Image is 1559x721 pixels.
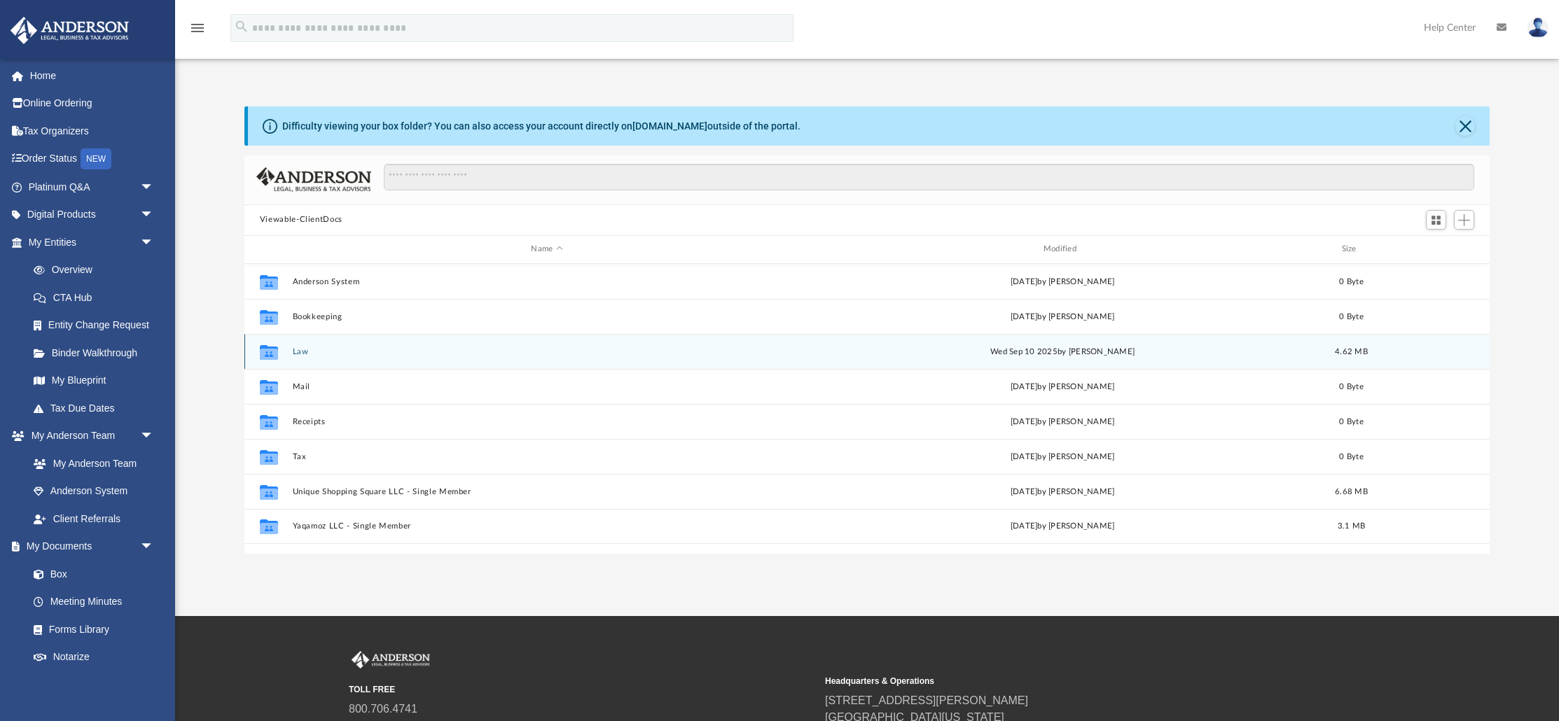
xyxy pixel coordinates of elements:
span: 6.68 MB [1335,487,1368,495]
i: search [234,19,249,34]
a: Box [20,560,161,588]
a: Tax Due Dates [20,394,175,422]
a: Meeting Minutes [20,588,168,616]
a: My Documentsarrow_drop_down [10,533,168,561]
div: NEW [81,148,111,169]
a: Binder Walkthrough [20,339,175,367]
span: 0 Byte [1339,312,1364,320]
a: My Anderson Team [20,449,161,477]
a: Forms Library [20,615,161,643]
button: Tax [292,451,801,461]
div: Name [291,243,801,255]
span: arrow_drop_down [140,228,168,257]
a: [STREET_ADDRESS][PERSON_NAME] [825,694,1028,706]
small: TOLL FREE [349,683,815,696]
a: Digital Productsarrow_drop_down [10,201,175,229]
button: Bookkeeping [292,311,801,321]
a: Client Referrals [20,505,168,533]
div: Wed Sep 10 2025 by [PERSON_NAME] [808,345,1317,358]
a: Tax Organizers [10,117,175,145]
span: arrow_drop_down [140,671,168,699]
div: [DATE] by [PERSON_NAME] [808,450,1317,463]
button: Close [1455,116,1475,136]
button: Anderson System [292,276,801,286]
div: Size [1323,243,1379,255]
div: [DATE] by [PERSON_NAME] [808,275,1317,288]
a: My Entitiesarrow_drop_down [10,228,175,256]
span: 0 Byte [1339,417,1364,425]
span: 0 Byte [1339,277,1364,285]
a: Order StatusNEW [10,145,175,174]
input: Search files and folders [384,164,1475,190]
a: Overview [20,256,175,284]
a: Platinum Q&Aarrow_drop_down [10,173,175,201]
button: Yaqamoz LLC - Single Member [292,521,801,531]
span: arrow_drop_down [140,173,168,202]
div: grid [244,264,1490,554]
button: Receipts [292,416,801,426]
button: Switch to Grid View [1426,210,1447,230]
div: [DATE] by [PERSON_NAME] [808,310,1317,323]
a: [DOMAIN_NAME] [632,120,707,132]
img: User Pic [1527,17,1548,38]
span: 0 Byte [1339,452,1364,460]
a: Notarize [20,643,168,671]
button: Mail [292,381,801,391]
button: Law [292,346,801,356]
span: 3.1 MB [1338,522,1366,530]
button: Viewable-ClientDocs [260,213,342,226]
a: CTA Hub [20,283,175,311]
div: [DATE] by [PERSON_NAME] [808,520,1317,533]
div: Difficulty viewing your box folder? You can also access your account directly on outside of the p... [282,119,801,134]
a: Home [10,62,175,90]
div: [DATE] by [PERSON_NAME] [808,380,1317,393]
button: Add [1454,210,1475,230]
div: [DATE] by [PERSON_NAME] [808,415,1317,428]
div: Modified [808,243,1317,255]
div: id [1385,243,1483,255]
div: [DATE] by [PERSON_NAME] [808,485,1317,498]
a: Anderson System [20,477,168,505]
a: menu [189,27,206,36]
small: Headquarters & Operations [825,675,1291,687]
img: Anderson Advisors Platinum Portal [349,651,433,669]
span: arrow_drop_down [140,201,168,230]
span: arrow_drop_down [140,533,168,561]
span: 4.62 MB [1335,347,1368,355]
span: arrow_drop_down [140,422,168,451]
i: menu [189,20,206,36]
img: Anderson Advisors Platinum Portal [6,17,133,44]
div: id [251,243,286,255]
a: My Anderson Teamarrow_drop_down [10,422,168,450]
a: Online Learningarrow_drop_down [10,671,168,699]
a: Online Ordering [10,90,175,118]
a: Entity Change Request [20,311,175,339]
span: 0 Byte [1339,382,1364,390]
button: Unique Shopping Square LLC - Single Member [292,486,801,496]
a: 800.706.4741 [349,703,417,715]
a: My Blueprint [20,367,168,395]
